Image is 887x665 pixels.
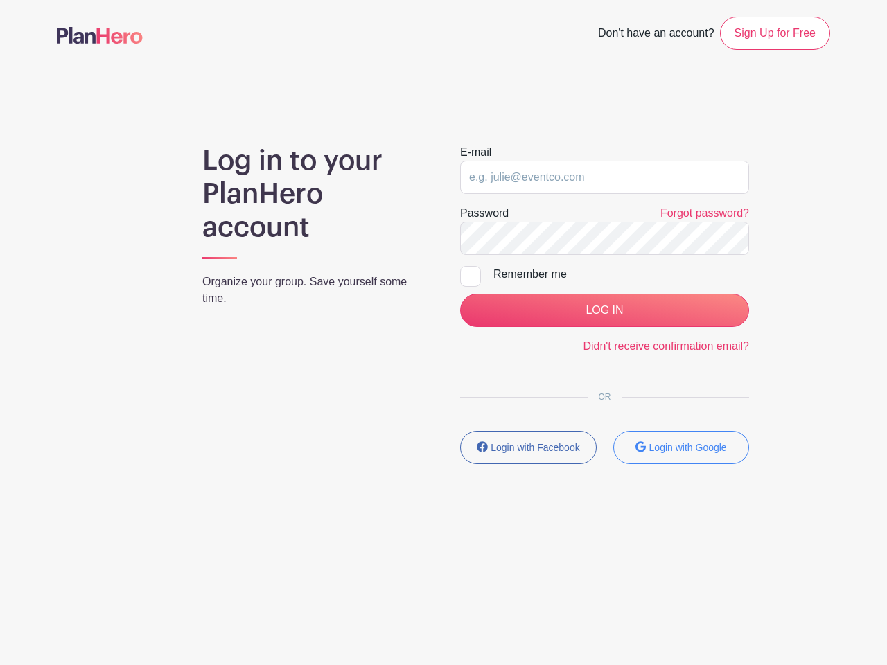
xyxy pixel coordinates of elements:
label: Password [460,205,509,222]
button: Login with Google [613,431,750,464]
h1: Log in to your PlanHero account [202,144,427,244]
span: OR [588,392,622,402]
a: Forgot password? [660,207,749,219]
a: Sign Up for Free [720,17,830,50]
small: Login with Google [649,442,727,453]
button: Login with Facebook [460,431,597,464]
p: Organize your group. Save yourself some time. [202,274,427,307]
input: e.g. julie@eventco.com [460,161,749,194]
div: Remember me [493,266,749,283]
small: Login with Facebook [491,442,579,453]
span: Don't have an account? [598,19,714,50]
label: E-mail [460,144,491,161]
img: logo-507f7623f17ff9eddc593b1ce0a138ce2505c220e1c5a4e2b4648c50719b7d32.svg [57,27,143,44]
input: LOG IN [460,294,749,327]
a: Didn't receive confirmation email? [583,340,749,352]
